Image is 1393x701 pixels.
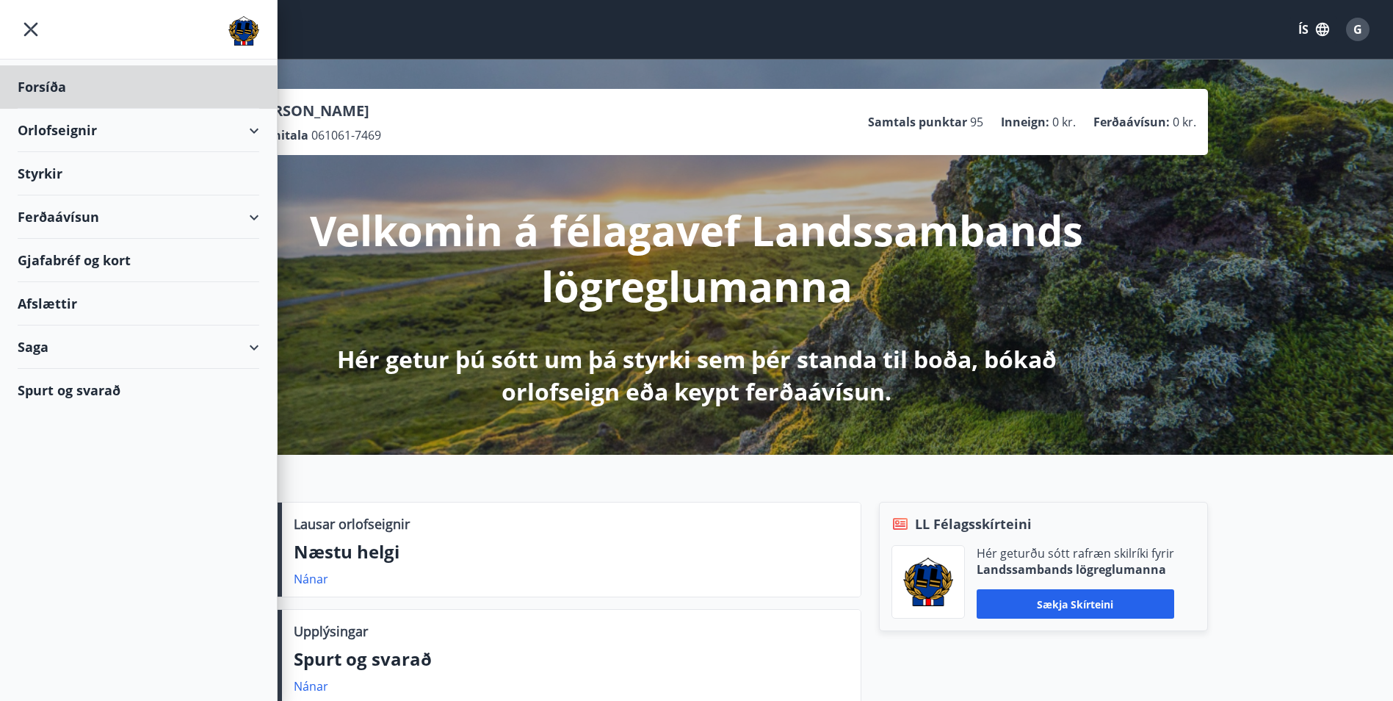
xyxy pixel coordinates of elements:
p: Upplýsingar [294,622,368,641]
img: union_logo [228,16,259,46]
img: 1cqKbADZNYZ4wXUG0EC2JmCwhQh0Y6EN22Kw4FTY.png [903,558,953,606]
div: Styrkir [18,152,259,195]
p: Inneign : [1001,114,1049,130]
button: ÍS [1290,16,1337,43]
div: Orlofseignir [18,109,259,152]
p: Lausar orlofseignir [294,514,410,533]
span: 0 kr. [1052,114,1076,130]
div: Spurt og svarað [18,369,259,411]
p: Velkomin á félagavef Landssambands lögreglumanna [309,202,1085,314]
div: Ferðaávísun [18,195,259,239]
div: Forsíða [18,65,259,109]
p: Hér getur þú sótt um þá styrki sem þér standa til boða, bókað orlofseign eða keypt ferðaávísun. [309,343,1085,408]
p: Næstu helgi [294,539,849,564]
p: Landssambands lögreglumanna [977,561,1174,578]
button: menu [18,16,44,43]
button: G [1340,12,1375,47]
button: Sækja skírteini [977,589,1174,619]
span: 061061-7469 [311,127,381,143]
p: Hér geturðu sótt rafræn skilríki fyrir [977,545,1174,561]
p: Spurt og svarað [294,647,849,672]
span: G [1353,21,1362,37]
div: Afslættir [18,282,259,326]
div: Gjafabréf og kort [18,239,259,282]
span: LL Félagsskírteini [915,514,1032,533]
p: [PERSON_NAME] [250,101,381,121]
span: 0 kr. [1173,114,1196,130]
a: Nánar [294,678,328,694]
p: Ferðaávísun : [1093,114,1170,130]
div: Saga [18,326,259,369]
span: 95 [970,114,983,130]
p: Kennitala [250,127,308,143]
p: Samtals punktar [868,114,967,130]
a: Nánar [294,571,328,587]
